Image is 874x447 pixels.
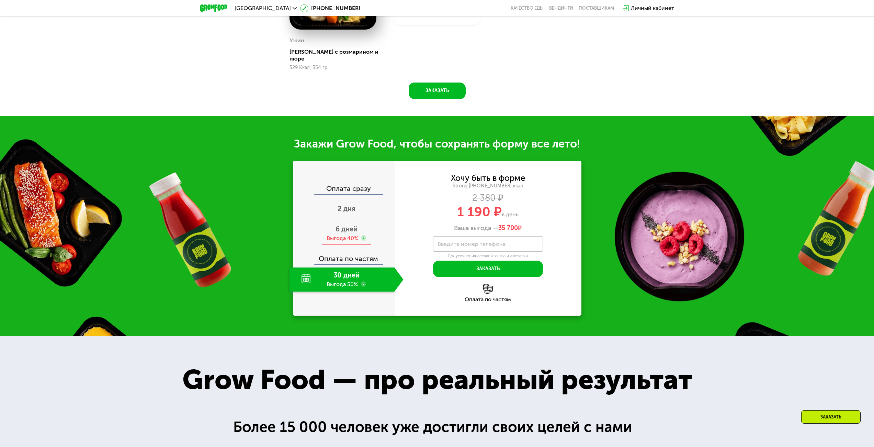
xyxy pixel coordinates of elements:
[338,205,355,213] span: 2 дня
[290,35,304,46] div: Ужин
[235,6,291,11] span: [GEOGRAPHIC_DATA]
[336,225,357,233] span: 6 дней
[395,194,581,202] div: 2 380 ₽
[162,359,712,401] div: Grow Food — про реальный результат
[300,4,360,12] a: [PHONE_NUMBER]
[294,185,395,194] div: Оплата сразу
[395,183,581,189] div: Strong [PHONE_NUMBER] ккал
[483,284,493,294] img: l6xcnZfty9opOoJh.png
[801,410,861,424] div: Заказать
[438,242,506,246] label: Введите номер телефона
[549,6,573,11] a: Вендинги
[451,174,525,182] div: Хочу быть в форме
[409,83,466,99] button: Заказать
[511,6,544,11] a: Качество еды
[290,48,382,62] div: [PERSON_NAME] с розмарином и пюре
[498,225,522,232] span: ₽
[290,65,376,70] div: 529 Ккал, 354 гр
[294,248,395,264] div: Оплата по частям
[395,225,581,232] div: Ваша выгода —
[433,261,543,277] button: Заказать
[233,416,641,438] div: Более 15 000 человек уже достигли своих целей с нами
[327,235,358,242] div: Выгода 40%
[498,224,518,232] span: 35 700
[457,204,502,220] span: 1 190 ₽
[395,297,581,302] div: Оплата по частям
[433,253,543,259] div: Для уточнения деталей заказа и доставки
[631,4,674,12] div: Личный кабинет
[579,6,614,11] div: поставщикам
[502,211,519,218] span: в день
